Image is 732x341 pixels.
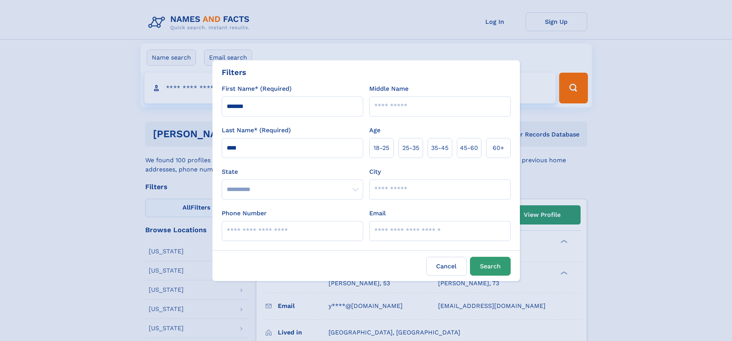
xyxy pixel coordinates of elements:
label: Phone Number [222,209,267,218]
label: Age [369,126,380,135]
span: 45‑60 [460,143,478,153]
div: Filters [222,67,246,78]
label: State [222,167,363,176]
label: Cancel [426,257,467,276]
span: 18‑25 [373,143,389,153]
label: Last Name* (Required) [222,126,291,135]
label: Email [369,209,386,218]
label: Middle Name [369,84,408,93]
span: 60+ [493,143,504,153]
button: Search [470,257,511,276]
label: First Name* (Required) [222,84,292,93]
span: 35‑45 [431,143,448,153]
label: City [369,167,381,176]
span: 25‑35 [402,143,419,153]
